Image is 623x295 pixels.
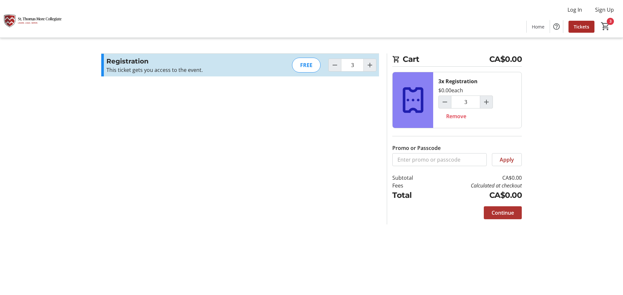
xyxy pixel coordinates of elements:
[392,182,430,189] td: Fees
[492,209,514,217] span: Continue
[550,20,563,33] button: Help
[329,59,341,71] button: Decrement by one
[392,174,430,182] td: Subtotal
[430,182,522,189] td: Calculated at checkout
[341,59,364,72] input: Registration Quantity
[590,5,619,15] button: Sign Up
[438,86,463,94] div: $0.00 each
[532,23,544,30] span: Home
[562,5,587,15] button: Log In
[292,58,321,73] div: FREE
[527,21,550,33] a: Home
[439,96,451,108] button: Decrement by one
[392,189,430,201] td: Total
[600,20,611,32] button: Cart
[489,53,522,65] span: CA$0.00
[106,56,248,66] h3: Registration
[492,153,522,166] button: Apply
[595,6,614,14] span: Sign Up
[568,6,582,14] span: Log In
[430,174,522,182] td: CA$0.00
[392,53,522,67] h2: Cart
[480,96,493,108] button: Increment by one
[500,156,514,164] span: Apply
[438,77,478,85] div: 3x Registration
[438,110,474,123] button: Remove
[106,66,248,74] div: This ticket gets you access to the event.
[430,189,522,201] td: CA$0.00
[451,96,480,108] input: Registration Quantity
[392,144,441,152] label: Promo or Passcode
[392,153,487,166] input: Enter promo or passcode
[446,112,466,120] span: Remove
[568,21,594,33] a: Tickets
[484,206,522,219] button: Continue
[364,59,376,71] button: Increment by one
[4,3,62,35] img: St. Thomas More Collegiate #2's Logo
[574,23,589,30] span: Tickets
